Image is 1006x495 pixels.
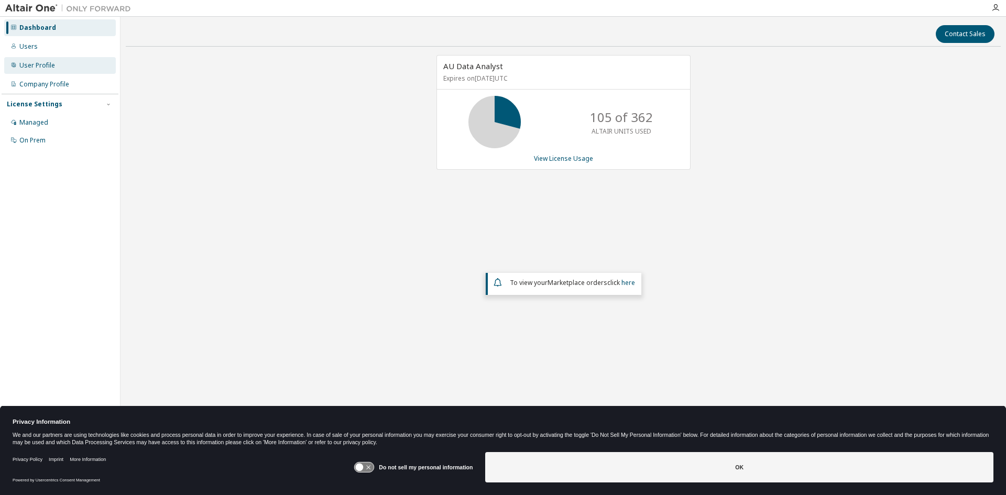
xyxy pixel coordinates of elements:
em: Marketplace orders [548,278,607,287]
button: Contact Sales [936,25,994,43]
img: Altair One [5,3,136,14]
span: AU Data Analyst [443,61,503,71]
span: To view your click [510,278,635,287]
div: Dashboard [19,24,56,32]
div: License Settings [7,100,62,108]
div: On Prem [19,136,46,145]
a: View License Usage [534,154,593,163]
p: ALTAIR UNITS USED [592,127,651,136]
p: 105 of 362 [590,108,653,126]
div: User Profile [19,61,55,70]
div: Managed [19,118,48,127]
p: Expires on [DATE] UTC [443,74,681,83]
div: Company Profile [19,80,69,89]
div: Users [19,42,38,51]
a: here [621,278,635,287]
